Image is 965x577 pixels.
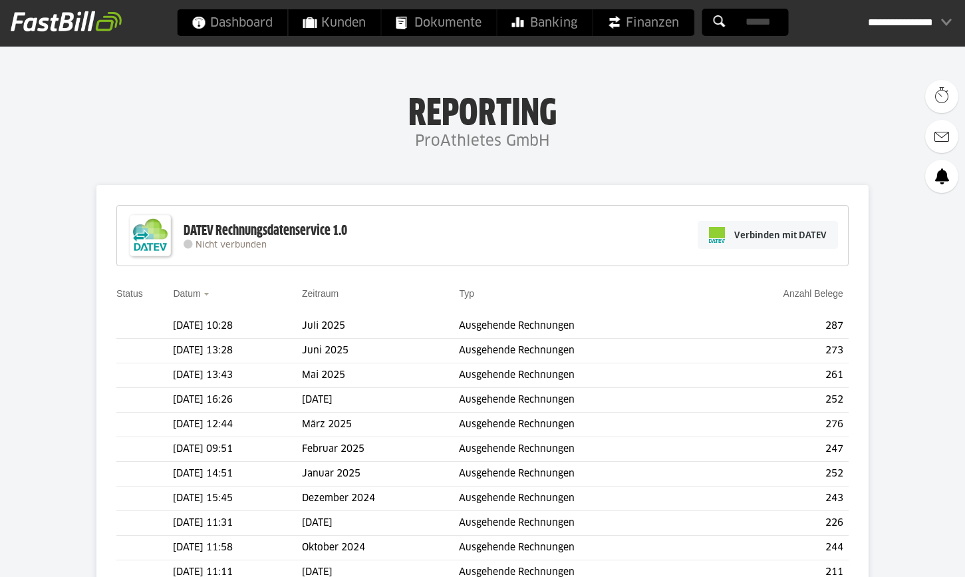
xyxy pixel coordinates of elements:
td: März 2025 [302,413,459,437]
td: [DATE] [302,388,459,413]
td: Ausgehende Rechnungen [459,437,708,462]
td: 247 [708,437,849,462]
td: Februar 2025 [302,437,459,462]
td: 244 [708,536,849,560]
a: Verbinden mit DATEV [698,221,838,249]
td: [DATE] 13:28 [173,339,301,363]
td: Juni 2025 [302,339,459,363]
td: 276 [708,413,849,437]
td: 273 [708,339,849,363]
td: [DATE] 12:44 [173,413,301,437]
div: DATEV Rechnungsdatenservice 1.0 [184,222,347,240]
td: Ausgehende Rechnungen [459,486,708,511]
td: Mai 2025 [302,363,459,388]
td: [DATE] 11:58 [173,536,301,560]
td: Ausgehende Rechnungen [459,388,708,413]
iframe: Öffnet ein Widget, in dem Sie weitere Informationen finden [861,537,952,570]
span: Dashboard [192,9,273,36]
img: sort_desc.gif [204,293,212,295]
td: 252 [708,388,849,413]
td: Ausgehende Rechnungen [459,339,708,363]
td: Oktober 2024 [302,536,459,560]
td: [DATE] 11:31 [173,511,301,536]
td: [DATE] 10:28 [173,314,301,339]
span: Banking [511,9,577,36]
td: Juli 2025 [302,314,459,339]
td: 261 [708,363,849,388]
span: Verbinden mit DATEV [734,228,827,242]
td: Dezember 2024 [302,486,459,511]
span: Dokumente [396,9,482,36]
td: Ausgehende Rechnungen [459,363,708,388]
h1: Reporting [133,94,832,128]
td: 287 [708,314,849,339]
a: Datum [173,288,200,299]
td: 243 [708,486,849,511]
td: Ausgehende Rechnungen [459,413,708,437]
span: Finanzen [607,9,679,36]
td: 226 [708,511,849,536]
img: fastbill_logo_white.png [11,11,122,32]
a: Kunden [288,9,380,36]
span: Kunden [303,9,366,36]
td: Ausgehende Rechnungen [459,536,708,560]
a: Dashboard [177,9,287,36]
td: [DATE] 16:26 [173,388,301,413]
td: Ausgehende Rechnungen [459,314,708,339]
img: DATEV-Datenservice Logo [124,209,177,262]
td: Ausgehende Rechnungen [459,511,708,536]
td: [DATE] 13:43 [173,363,301,388]
span: Nicht verbunden [196,241,267,250]
td: [DATE] [302,511,459,536]
td: 252 [708,462,849,486]
a: Banking [497,9,592,36]
a: Finanzen [593,9,694,36]
td: Januar 2025 [302,462,459,486]
a: Zeitraum [302,288,339,299]
td: [DATE] 14:51 [173,462,301,486]
a: Typ [459,288,474,299]
a: Status [116,288,143,299]
td: [DATE] 15:45 [173,486,301,511]
a: Anzahl Belege [783,288,843,299]
a: Dokumente [381,9,496,36]
td: Ausgehende Rechnungen [459,462,708,486]
img: pi-datev-logo-farbig-24.svg [709,227,725,243]
td: [DATE] 09:51 [173,437,301,462]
